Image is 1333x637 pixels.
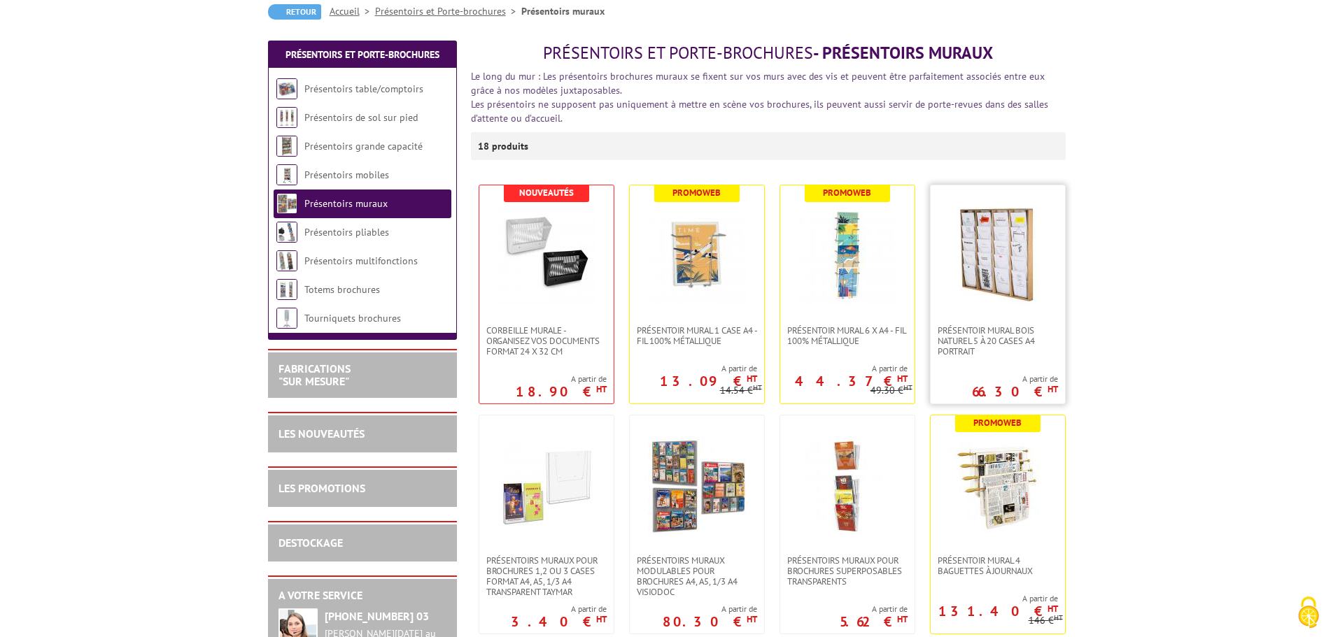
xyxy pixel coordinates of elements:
strong: [PHONE_NUMBER] 03 [325,609,429,623]
a: Présentoirs pliables [304,226,389,238]
img: Présentoirs muraux [276,193,297,214]
span: Présentoirs muraux modulables pour brochures A4, A5, 1/3 A4 VISIODOC [637,555,757,597]
span: Présentoir mural 6 x A4 - Fil 100% métallique [787,325,908,346]
sup: HT [596,383,607,395]
button: Cookies (fenêtre modale) [1284,589,1333,637]
sup: HT [903,382,912,392]
font: Le long du mur : Les présentoirs brochures muraux se fixent sur vos murs avec des vis et peuvent ... [471,70,1045,96]
p: 18 produits [478,132,530,160]
img: Corbeille Murale - Organisez vos documents format 24 x 32 cm [498,206,595,304]
img: Présentoir mural 1 case A4 - Fil 100% métallique [648,206,746,304]
p: 5.62 € [840,617,908,626]
img: Cookies (fenêtre modale) [1291,595,1326,630]
p: 146 € [1029,615,1063,626]
span: A partir de [630,363,757,374]
a: Présentoirs et Porte-brochures [285,48,439,61]
span: Corbeille Murale - Organisez vos documents format 24 x 32 cm [486,325,607,357]
a: Présentoirs muraux [304,197,388,210]
img: Présentoirs table/comptoirs [276,78,297,99]
p: 13.09 € [660,377,757,385]
span: A partir de [516,373,607,385]
a: DESTOCKAGE [278,536,343,550]
b: Promoweb [823,187,871,199]
a: Tourniquets brochures [304,312,401,324]
b: Promoweb [973,417,1022,429]
span: Présentoir Mural Bois naturel 5 à 20 cases A4 Portrait [938,325,1058,357]
a: FABRICATIONS"Sur Mesure" [278,362,351,388]
a: Présentoirs multifonctions [304,255,418,267]
img: Présentoir Mural Bois naturel 5 à 20 cases A4 Portrait [949,206,1047,304]
sup: HT [1048,383,1058,395]
a: PRÉSENTOIRS MURAUX POUR BROCHURES 1,2 OU 3 CASES FORMAT A4, A5, 1/3 A4 TRANSPARENT TAYMAR [479,555,614,597]
img: Totems brochures [276,279,297,300]
span: A partir de [663,603,757,615]
sup: HT [1048,603,1058,615]
img: Présentoirs mobiles [276,164,297,185]
p: 66.30 € [972,387,1058,396]
sup: HT [1054,613,1063,622]
a: Présentoir mural 6 x A4 - Fil 100% métallique [780,325,915,346]
span: PRÉSENTOIRS MURAUX POUR BROCHURES SUPERPOSABLES TRANSPARENTS [787,555,908,587]
img: Présentoirs de sol sur pied [276,107,297,128]
b: Promoweb [672,187,721,199]
span: Présentoir mural 4 baguettes à journaux [938,555,1058,576]
a: Corbeille Murale - Organisez vos documents format 24 x 32 cm [479,325,614,357]
sup: HT [897,613,908,625]
p: 14.54 € [720,385,762,396]
a: LES NOUVEAUTÉS [278,427,365,441]
li: Présentoirs muraux [521,4,605,18]
span: A partir de [780,363,908,374]
a: Retour [268,4,321,20]
img: Tourniquets brochures [276,308,297,329]
span: Présentoirs et Porte-brochures [543,42,813,64]
a: Présentoir Mural Bois naturel 5 à 20 cases A4 Portrait [931,325,1065,357]
a: LES PROMOTIONS [278,481,365,495]
a: Présentoirs et Porte-brochures [375,5,521,17]
a: Présentoirs de sol sur pied [304,111,418,124]
p: 80.30 € [663,617,757,626]
b: Nouveautés [519,187,574,199]
img: Présentoirs pliables [276,222,297,243]
sup: HT [753,382,762,392]
sup: HT [747,373,757,385]
sup: HT [897,373,908,385]
a: Totems brochures [304,283,380,296]
a: Présentoir mural 4 baguettes à journaux [931,555,1065,576]
span: Présentoir mural 1 case A4 - Fil 100% métallique [637,325,757,346]
img: Présentoir mural 4 baguettes à journaux [949,436,1047,534]
h2: A votre service [278,589,446,602]
a: Présentoirs mobiles [304,169,389,181]
img: Présentoirs grande capacité [276,136,297,157]
p: 131.40 € [938,607,1058,615]
img: Présentoirs muraux modulables pour brochures A4, A5, 1/3 A4 VISIODOC [648,436,746,534]
sup: HT [596,613,607,625]
span: A partir de [840,603,908,615]
span: A partir de [972,373,1058,385]
a: PRÉSENTOIRS MURAUX POUR BROCHURES SUPERPOSABLES TRANSPARENTS [780,555,915,587]
p: 18.90 € [516,387,607,396]
a: Présentoirs muraux modulables pour brochures A4, A5, 1/3 A4 VISIODOC [630,555,764,597]
img: Présentoir mural 6 x A4 - Fil 100% métallique [798,206,896,304]
span: A partir de [931,593,1058,604]
p: 3.40 € [511,617,607,626]
img: Présentoirs multifonctions [276,250,297,271]
sup: HT [747,613,757,625]
p: 49.30 € [870,385,912,396]
a: Présentoirs table/comptoirs [304,83,423,95]
img: PRÉSENTOIRS MURAUX POUR BROCHURES 1,2 OU 3 CASES FORMAT A4, A5, 1/3 A4 TRANSPARENT TAYMAR [498,436,595,534]
span: PRÉSENTOIRS MURAUX POUR BROCHURES 1,2 OU 3 CASES FORMAT A4, A5, 1/3 A4 TRANSPARENT TAYMAR [486,555,607,597]
span: A partir de [511,603,607,615]
img: PRÉSENTOIRS MURAUX POUR BROCHURES SUPERPOSABLES TRANSPARENTS [798,436,896,534]
a: Présentoir mural 1 case A4 - Fil 100% métallique [630,325,764,346]
a: Présentoirs grande capacité [304,140,423,152]
a: Accueil [330,5,375,17]
p: 44.37 € [795,377,908,385]
h1: - Présentoirs muraux [471,44,1066,62]
font: Les présentoirs ne supposent pas uniquement à mettre en scène vos brochures, ils peuvent aussi se... [471,98,1048,124]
